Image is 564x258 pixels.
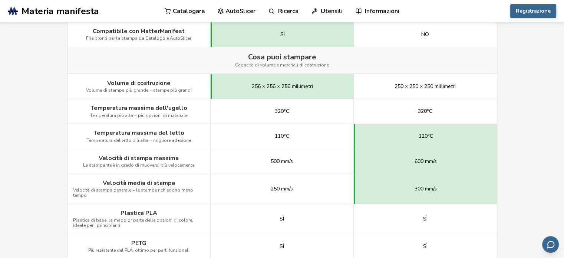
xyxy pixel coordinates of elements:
[88,247,189,253] font: Più resistente del PLA, ottimo per parti funzionali
[90,104,187,112] font: Temperatura massima dell'ugello
[395,83,456,90] font: 250 × 250 × 250 millimetri
[271,158,293,165] font: 500 mm/s
[271,185,293,192] font: 250 mm/s
[419,133,433,140] font: 120°C
[73,187,193,198] font: Velocità di stampa generale = le stampe richiedono meno tempo
[321,7,343,15] font: Utensili
[83,162,194,168] font: La stampante è in grado di muoversi più velocemente
[173,7,205,15] font: Catalogare
[103,179,175,187] font: Velocità media di stampa
[87,137,191,143] font: Temperatura del letto più alta = migliore adesione
[423,243,428,250] font: SÌ
[415,158,437,165] font: 600 mm/s
[421,31,429,38] font: NO
[22,5,99,17] font: Materia manifesta
[542,236,559,253] button: Invia feedback via e-mail
[510,4,556,18] button: Registrazione
[121,209,157,217] font: Plastica PLA
[516,7,551,14] font: Registrazione
[252,83,313,90] font: 256 × 256 × 256 millimetri
[365,7,399,15] font: Informazioni
[131,239,146,247] font: PETG
[90,112,187,118] font: Temperatura più alta = più opzioni di materiale
[423,215,428,222] font: SÌ
[278,7,299,15] font: Ricerca
[93,27,185,35] font: Compatibile con MatterManifest
[73,217,193,228] font: Plastica di base, la maggior parte delle opzioni di colore, ideale per i principianti
[86,35,191,41] font: File pronti per la stampa da Catalogo e AutoSlicer
[225,7,255,15] font: AutoSlicer
[280,243,284,250] font: SÌ
[107,79,171,87] font: Volume di costruzione
[280,31,285,38] font: SÌ
[235,62,329,68] font: Capacità di volume e materiali di costruzione
[275,133,289,140] font: 110°C
[418,108,432,115] font: 320°C
[93,129,184,137] font: Temperatura massima del letto
[415,185,437,192] font: 300 mm/s
[86,87,192,93] font: Volume di stampa più grande = stampe più grandi
[99,154,179,162] font: Velocità di stampa massima
[275,108,289,115] font: 320°C
[248,52,316,62] font: Cosa puoi stampare
[280,215,284,222] font: SÌ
